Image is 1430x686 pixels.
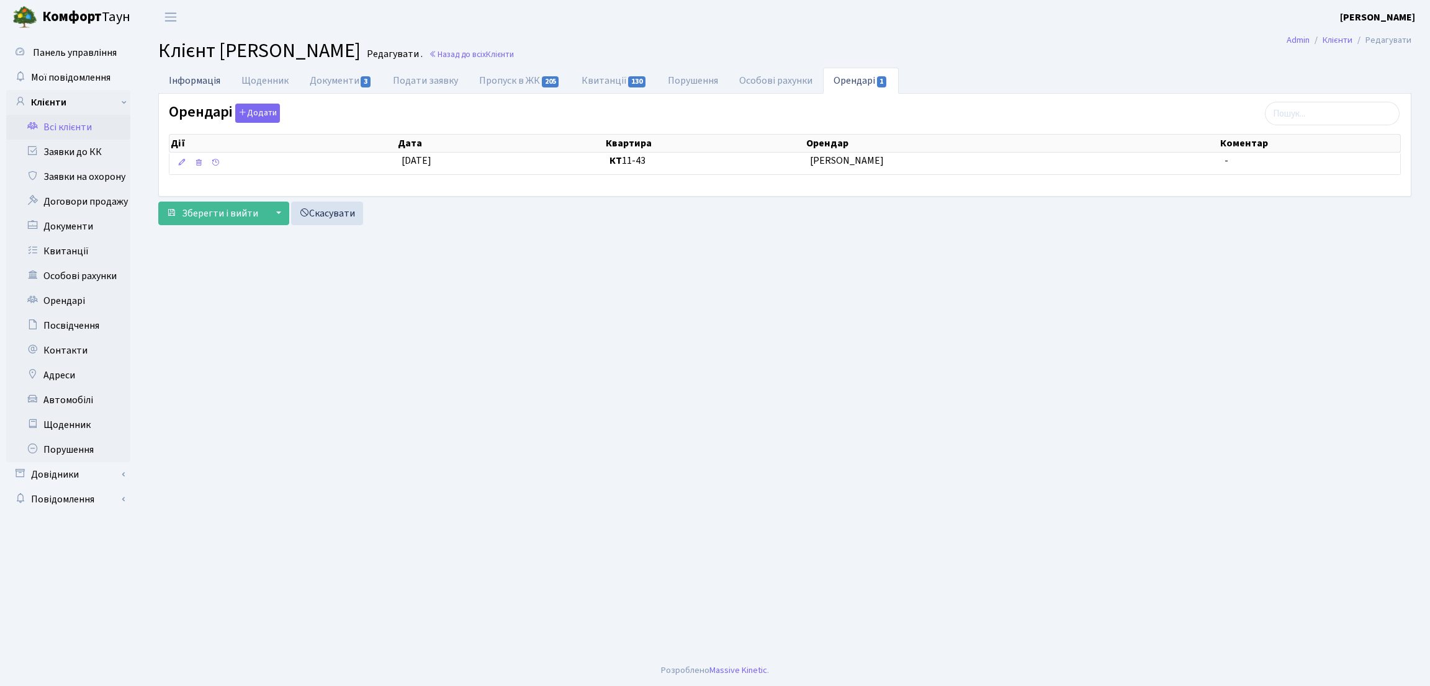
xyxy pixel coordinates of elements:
a: Скасувати [291,202,363,225]
a: Massive Kinetic [709,664,767,677]
a: Мої повідомлення [6,65,130,90]
a: Контакти [6,338,130,363]
a: Заявки на охорону [6,164,130,189]
a: Порушення [657,68,729,94]
button: Зберегти і вийти [158,202,266,225]
a: Особові рахунки [6,264,130,288]
a: [PERSON_NAME] [1340,10,1415,25]
span: Мої повідомлення [31,71,110,84]
a: Назад до всіхКлієнти [429,48,514,60]
span: Панель управління [33,46,117,60]
a: Квитанції [6,239,130,264]
th: Коментар [1219,135,1400,152]
a: Інформація [158,68,231,93]
span: Зберегти і вийти [182,207,258,220]
a: Договори продажу [6,189,130,214]
span: 205 [542,76,559,87]
a: Посвідчення [6,313,130,338]
span: Клієнт [PERSON_NAME] [158,37,361,65]
span: - [1225,154,1228,167]
span: Таун [42,7,130,28]
a: Адреси [6,363,130,388]
a: Повідомлення [6,487,130,512]
a: Документи [6,214,130,239]
a: Всі клієнти [6,115,130,140]
a: Особові рахунки [729,68,823,94]
a: Квитанції [571,68,657,94]
a: Порушення [6,437,130,462]
b: Комфорт [42,7,102,27]
a: Автомобілі [6,388,130,412]
b: [PERSON_NAME] [1340,11,1415,24]
th: Дата [397,135,605,152]
th: Квартира [605,135,805,152]
a: Довідники [6,462,130,487]
span: [PERSON_NAME] [810,154,1215,168]
b: КТ [609,154,622,167]
a: Заявки до КК [6,140,130,164]
label: Орендарі [169,104,280,123]
span: [DATE] [402,154,431,167]
a: Admin [1287,33,1310,47]
button: Орендарі [235,104,280,123]
img: logo.png [12,5,37,30]
a: Щоденник [231,68,299,94]
small: Редагувати . [364,48,423,60]
a: Додати [232,102,280,123]
span: Клієнти [486,48,514,60]
span: 1 [877,76,887,87]
input: Пошук... [1265,102,1400,125]
a: Документи [299,68,382,94]
span: 3 [361,76,371,87]
th: Орендар [805,135,1220,152]
a: Орендарі [6,288,130,313]
a: Щоденник [6,412,130,437]
a: Подати заявку [382,68,469,94]
a: Панель управління [6,40,130,65]
span: 11-43 [609,154,800,168]
th: Дії [169,135,397,152]
li: Редагувати [1352,33,1411,47]
nav: breadcrumb [1268,27,1430,53]
div: Розроблено . [661,664,769,677]
button: Переключити навігацію [155,7,186,27]
a: Клієнти [1323,33,1352,47]
a: Пропуск в ЖК [469,68,570,94]
span: 130 [628,76,645,87]
a: Орендарі [823,68,898,94]
a: Клієнти [6,90,130,115]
